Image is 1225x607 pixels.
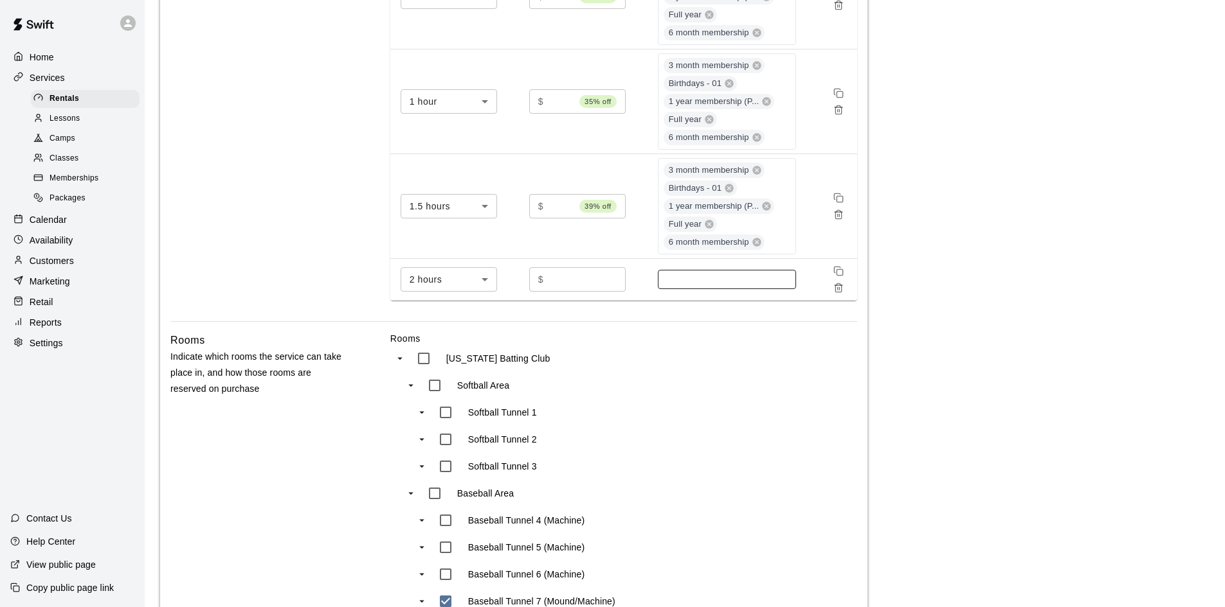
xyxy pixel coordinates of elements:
[10,48,134,67] a: Home
[664,164,754,177] span: 3 month membership
[31,89,145,109] a: Rentals
[664,96,765,108] span: 1 year membership (P...
[664,25,765,40] div: 6 month membership
[468,568,585,581] p: Baseball Tunnel 6 (Machine)
[50,92,79,105] span: Rentals
[10,68,134,87] a: Services
[10,210,134,229] a: Calendar
[664,94,775,109] div: 1 year membership (P...
[10,333,134,353] a: Settings
[31,130,140,148] div: Camps
[664,112,717,127] div: Full year
[31,90,140,108] div: Rentals
[664,132,754,144] span: 6 month membership
[401,267,497,291] div: 2 hours
[390,332,857,345] label: Rooms
[664,7,717,22] div: Full year
[664,200,765,213] span: 1 year membership (P...
[664,78,727,90] span: Birthdays - 01
[446,352,550,365] p: [US_STATE] Batting Club
[170,349,349,398] p: Indicate which rooms the service can take place in, and how those rooms are reserved on purchase
[830,85,847,101] button: Duplicate price
[664,234,765,250] div: 6 month membership
[664,163,765,178] div: 3 month membership
[10,313,134,332] a: Reports
[50,152,78,165] span: Classes
[468,433,537,446] p: Softball Tunnel 2
[830,263,847,279] button: Duplicate price
[664,76,737,91] div: Birthdays - 01
[26,512,72,525] p: Contact Us
[30,254,74,267] p: Customers
[31,189,145,209] a: Packages
[26,535,75,548] p: Help Center
[468,406,537,419] p: Softball Tunnel 1
[468,460,537,473] p: Softball Tunnel 3
[50,112,80,125] span: Lessons
[30,275,70,288] p: Marketing
[50,132,75,145] span: Camps
[50,192,86,205] span: Packages
[26,581,114,594] p: Copy public page link
[457,487,514,500] p: Baseball Area
[830,206,847,223] button: Remove price
[170,332,205,349] h6: Rooms
[31,150,140,168] div: Classes
[30,337,63,349] p: Settings
[664,216,717,232] div: Full year
[30,234,73,247] p: Availability
[664,58,765,73] div: 3 month membership
[401,194,497,218] div: 1.5 hours
[664,9,707,21] span: Full year
[30,316,62,329] p: Reports
[664,180,737,196] div: Birthdays - 01
[538,95,543,109] p: $
[579,200,617,213] span: 39% off
[10,231,134,250] a: Availability
[579,95,617,108] span: 35% off
[31,109,145,128] a: Lessons
[31,149,145,169] a: Classes
[664,130,765,145] div: 6 month membership
[664,114,707,126] span: Full year
[10,272,134,291] a: Marketing
[30,213,67,226] p: Calendar
[401,89,497,113] div: 1 hour
[30,71,65,84] p: Services
[468,541,585,554] p: Baseball Tunnel 5 (Machine)
[30,295,53,308] p: Retail
[664,27,754,39] span: 6 month membership
[664,198,775,214] div: 1 year membership (P...
[538,200,543,213] p: $
[31,170,140,188] div: Memberships
[830,279,847,296] button: Remove price
[31,189,140,207] div: Packages
[31,129,145,149] a: Camps
[664,60,754,72] span: 3 month membership
[26,558,96,571] p: View public page
[10,292,134,312] a: Retail
[31,169,145,189] a: Memberships
[664,236,754,249] span: 6 month membership
[830,101,847,118] button: Remove price
[468,514,585,527] p: Baseball Tunnel 4 (Machine)
[830,189,847,206] button: Duplicate price
[30,51,54,64] p: Home
[457,379,509,392] p: Softball Area
[664,218,707,231] span: Full year
[31,110,140,128] div: Lessons
[664,182,727,195] span: Birthdays - 01
[10,251,134,270] a: Customers
[50,172,98,185] span: Memberships
[538,273,543,286] p: $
